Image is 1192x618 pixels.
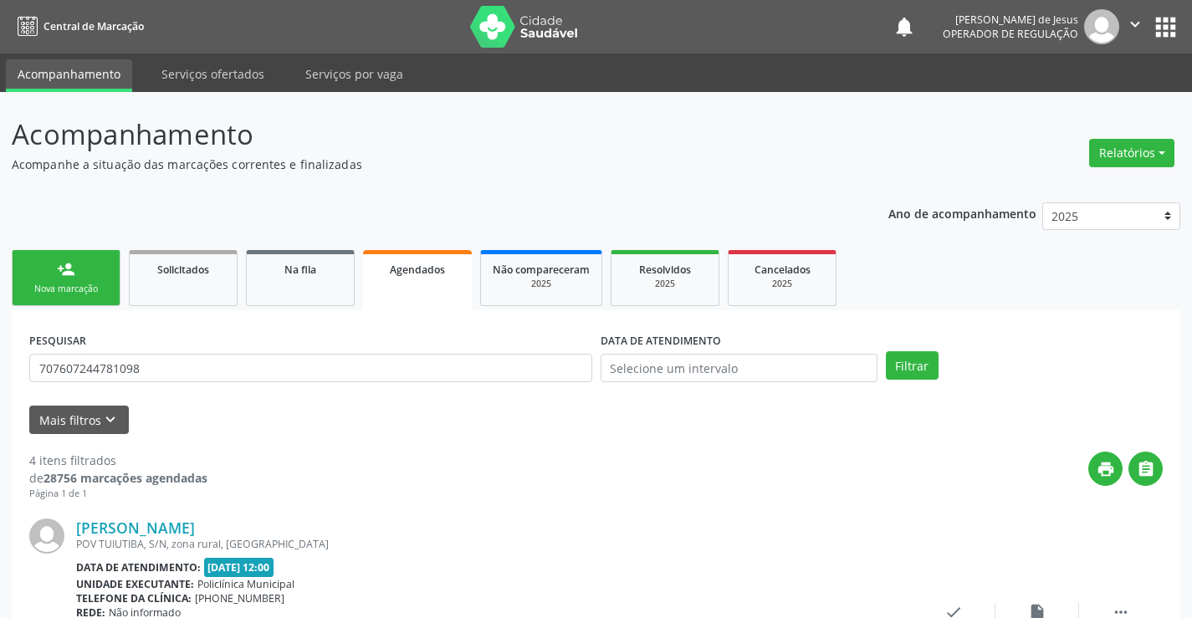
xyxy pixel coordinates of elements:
div: Nova marcação [24,283,108,295]
span: Operador de regulação [943,27,1078,41]
button: notifications [893,15,916,38]
label: DATA DE ATENDIMENTO [601,328,721,354]
span: Resolvidos [639,263,691,277]
i: print [1097,460,1115,478]
span: Solicitados [157,263,209,277]
span: Policlínica Municipal [197,577,294,591]
a: Central de Marcação [12,13,144,40]
span: Cancelados [755,263,811,277]
i:  [1126,15,1144,33]
label: PESQUISAR [29,328,86,354]
b: Telefone da clínica: [76,591,192,605]
div: 2025 [493,278,590,290]
a: Serviços ofertados [150,59,276,89]
p: Ano de acompanhamento [888,202,1036,223]
div: [PERSON_NAME] de Jesus [943,13,1078,27]
div: person_add [57,260,75,278]
div: de [29,469,207,487]
a: [PERSON_NAME] [76,518,195,537]
i:  [1137,460,1155,478]
strong: 28756 marcações agendadas [43,470,207,486]
span: Na fila [284,263,316,277]
b: Data de atendimento: [76,560,201,575]
img: img [1084,9,1119,44]
a: Serviços por vaga [294,59,415,89]
button: Mais filtroskeyboard_arrow_down [29,406,129,435]
button: Filtrar [886,351,939,380]
button: Relatórios [1089,139,1174,167]
button:  [1119,9,1151,44]
span: [DATE] 12:00 [204,558,274,577]
button: apps [1151,13,1180,42]
b: Unidade executante: [76,577,194,591]
div: 2025 [740,278,824,290]
span: Agendados [390,263,445,277]
p: Acompanhamento [12,114,830,156]
div: 2025 [623,278,707,290]
span: Não compareceram [493,263,590,277]
p: Acompanhe a situação das marcações correntes e finalizadas [12,156,830,173]
i: keyboard_arrow_down [101,411,120,429]
div: Página 1 de 1 [29,487,207,501]
input: Selecione um intervalo [601,354,877,382]
button: print [1088,452,1123,486]
input: Nome, CNS [29,354,592,382]
span: Central de Marcação [43,19,144,33]
div: POV TUIUTIBA, S/N, zona rural, [GEOGRAPHIC_DATA] [76,537,912,551]
a: Acompanhamento [6,59,132,92]
img: img [29,518,64,554]
div: 4 itens filtrados [29,452,207,469]
button:  [1128,452,1163,486]
span: [PHONE_NUMBER] [195,591,284,605]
